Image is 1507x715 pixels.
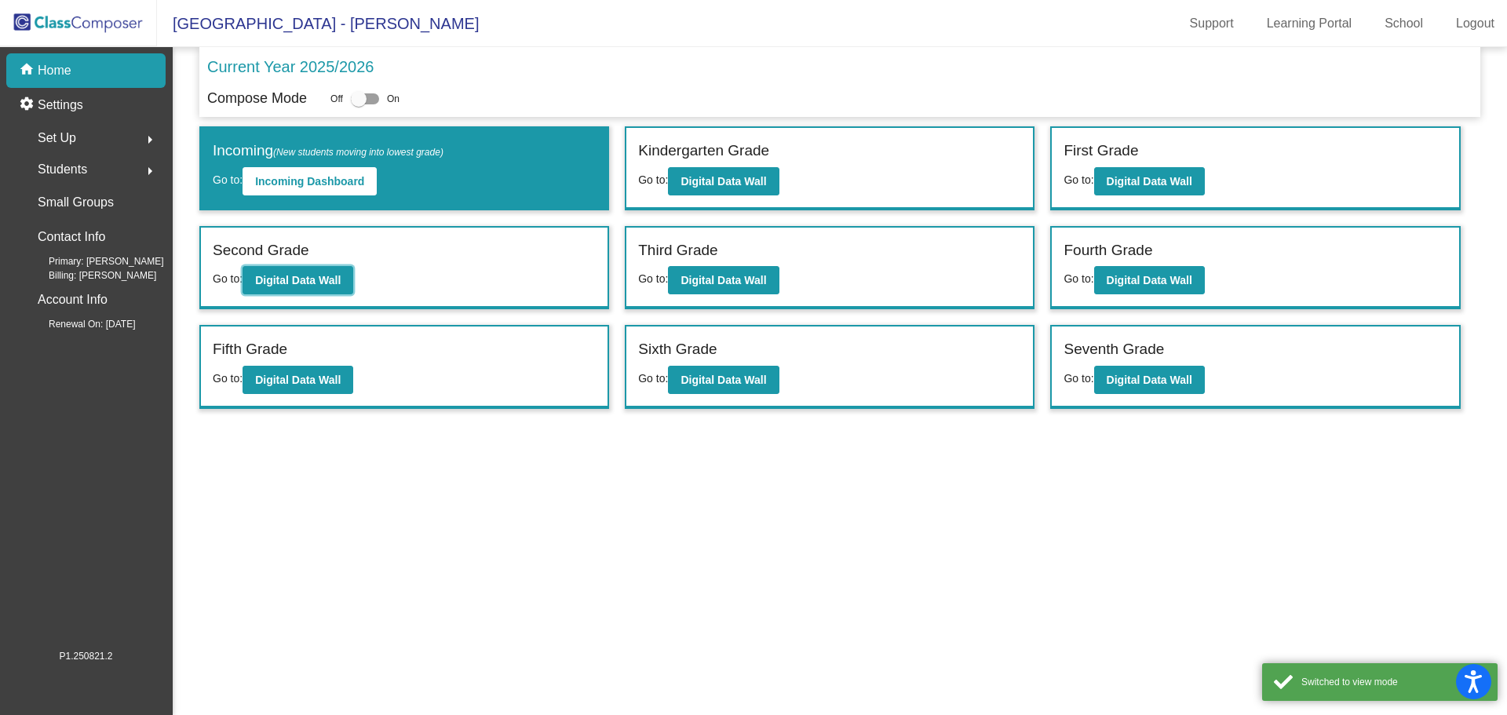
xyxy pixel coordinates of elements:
label: Sixth Grade [638,338,717,361]
mat-icon: arrow_right [140,162,159,181]
b: Digital Data Wall [1107,274,1192,286]
button: Digital Data Wall [668,366,779,394]
p: Contact Info [38,226,105,248]
p: Compose Mode [207,88,307,109]
span: Go to: [1064,173,1093,186]
mat-icon: settings [19,96,38,115]
span: Go to: [213,272,243,285]
label: Incoming [213,140,443,162]
b: Digital Data Wall [681,274,766,286]
span: Set Up [38,127,76,149]
label: First Grade [1064,140,1138,162]
span: Go to: [638,173,668,186]
p: Small Groups [38,192,114,213]
label: Fifth Grade [213,338,287,361]
span: Go to: [638,272,668,285]
p: Settings [38,96,83,115]
b: Digital Data Wall [1107,175,1192,188]
button: Digital Data Wall [1094,167,1205,195]
label: Kindergarten Grade [638,140,769,162]
p: Account Info [38,289,108,311]
mat-icon: home [19,61,38,80]
label: Fourth Grade [1064,239,1152,262]
a: School [1372,11,1436,36]
button: Digital Data Wall [1094,266,1205,294]
b: Digital Data Wall [681,175,766,188]
button: Digital Data Wall [243,266,353,294]
button: Digital Data Wall [668,167,779,195]
a: Support [1177,11,1246,36]
a: Learning Portal [1254,11,1365,36]
p: Current Year 2025/2026 [207,55,374,78]
span: Renewal On: [DATE] [24,317,135,331]
span: Students [38,159,87,181]
span: On [387,92,400,106]
span: Billing: [PERSON_NAME] [24,268,156,283]
label: Seventh Grade [1064,338,1164,361]
span: Go to: [213,372,243,385]
span: Go to: [213,173,243,186]
label: Second Grade [213,239,309,262]
b: Incoming Dashboard [255,175,364,188]
button: Digital Data Wall [1094,366,1205,394]
span: (New students moving into lowest grade) [273,147,443,158]
button: Digital Data Wall [668,266,779,294]
p: Home [38,61,71,80]
button: Incoming Dashboard [243,167,377,195]
b: Digital Data Wall [1107,374,1192,386]
span: Go to: [638,372,668,385]
a: Logout [1443,11,1507,36]
span: [GEOGRAPHIC_DATA] - [PERSON_NAME] [157,11,479,36]
b: Digital Data Wall [255,374,341,386]
label: Third Grade [638,239,717,262]
button: Digital Data Wall [243,366,353,394]
div: Switched to view mode [1301,675,1486,689]
b: Digital Data Wall [681,374,766,386]
span: Go to: [1064,272,1093,285]
span: Off [330,92,343,106]
span: Primary: [PERSON_NAME] [24,254,164,268]
span: Go to: [1064,372,1093,385]
mat-icon: arrow_right [140,130,159,149]
b: Digital Data Wall [255,274,341,286]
